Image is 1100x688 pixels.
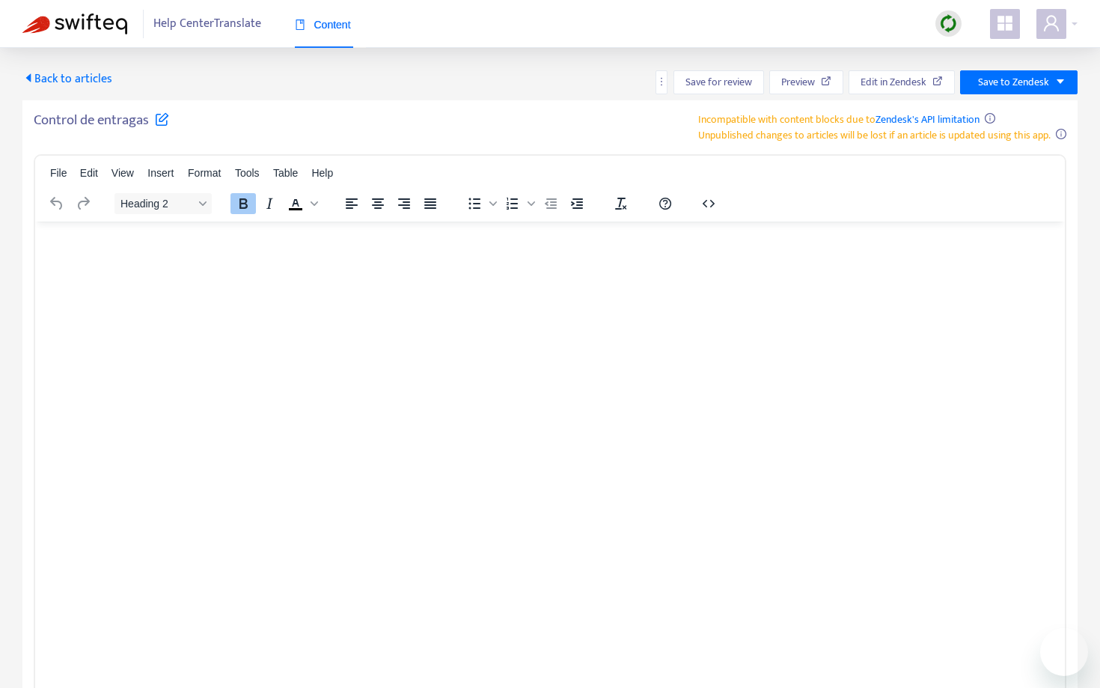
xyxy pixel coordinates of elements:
[861,74,926,91] span: Edit in Zendesk
[230,193,256,214] button: Bold
[978,74,1049,91] span: Save to Zendesk
[685,74,752,91] span: Save for review
[153,10,261,38] span: Help Center Translate
[311,167,333,179] span: Help
[257,193,282,214] button: Italic
[111,167,134,179] span: View
[114,193,212,214] button: Block Heading 2
[70,193,96,214] button: Redo
[985,113,995,124] span: info-circle
[44,193,70,214] button: Undo
[295,19,305,30] span: book
[960,70,1078,94] button: Save to Zendeskcaret-down
[781,74,815,91] span: Preview
[939,14,958,33] img: sync.dc5367851b00ba804db3.png
[339,193,364,214] button: Align left
[996,14,1014,32] span: appstore
[653,193,678,214] button: Help
[418,193,443,214] button: Justify
[273,167,298,179] span: Table
[188,167,221,179] span: Format
[656,76,667,87] span: more
[564,193,590,214] button: Increase indent
[698,111,980,128] span: Incompatible with content blocks due to
[391,193,417,214] button: Align right
[656,70,667,94] button: more
[235,167,260,179] span: Tools
[698,127,1051,144] span: Unpublished changes to articles will be lost if an article is updated using this app.
[283,193,320,214] div: Text color Black
[1042,14,1060,32] span: user
[876,111,980,128] a: Zendesk's API limitation
[22,72,34,84] span: caret-left
[50,167,67,179] span: File
[34,112,169,138] h5: Control de entragas
[22,69,112,89] span: Back to articles
[608,193,634,214] button: Clear formatting
[147,167,174,179] span: Insert
[538,193,563,214] button: Decrease indent
[22,13,127,34] img: Swifteq
[1056,129,1066,139] span: info-circle
[80,167,98,179] span: Edit
[295,19,351,31] span: Content
[1040,628,1088,676] iframe: Bouton de lancement de la fenêtre de messagerie
[462,193,499,214] div: Bullet list
[365,193,391,214] button: Align center
[673,70,764,94] button: Save for review
[1055,76,1066,87] span: caret-down
[849,70,955,94] button: Edit in Zendesk
[769,70,843,94] button: Preview
[500,193,537,214] div: Numbered list
[120,198,194,210] span: Heading 2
